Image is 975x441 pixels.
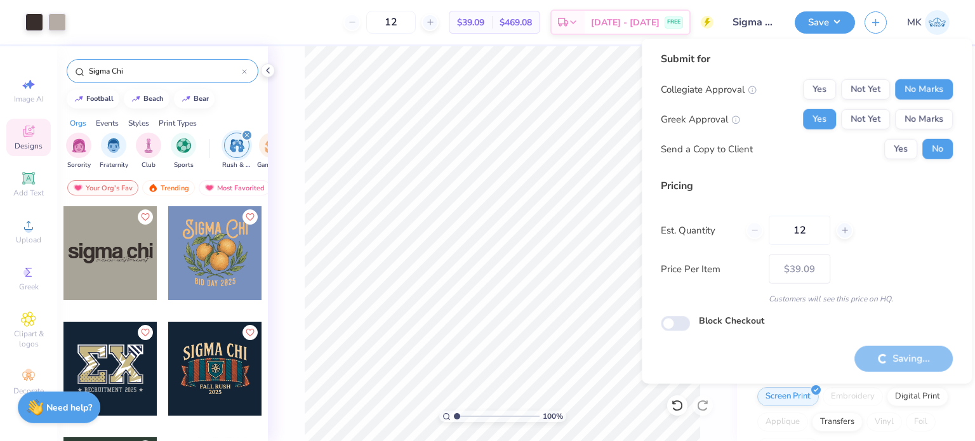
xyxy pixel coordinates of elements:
[204,183,215,192] img: most_fav.gif
[73,183,83,192] img: most_fav.gif
[66,133,91,170] div: filter for Sorority
[67,180,138,195] div: Your Org's Fav
[242,209,258,225] button: Like
[922,139,953,159] button: No
[142,180,195,195] div: Trending
[884,139,917,159] button: Yes
[699,314,764,327] label: Block Checkout
[803,79,836,100] button: Yes
[907,15,922,30] span: MK
[174,161,194,170] span: Sports
[19,282,39,292] span: Greek
[366,11,416,34] input: – –
[96,117,119,129] div: Events
[222,133,251,170] div: filter for Rush & Bid
[194,95,209,102] div: bear
[131,95,141,103] img: trend_line.gif
[13,188,44,198] span: Add Text
[222,161,251,170] span: Rush & Bid
[100,161,128,170] span: Fraternity
[257,133,286,170] div: filter for Game Day
[171,133,196,170] div: filter for Sports
[661,293,953,305] div: Customers will see this price on HQ.
[757,387,819,406] div: Screen Print
[242,325,258,340] button: Like
[88,65,242,77] input: Try "Alpha"
[661,51,953,67] div: Submit for
[199,180,270,195] div: Most Favorited
[100,133,128,170] div: filter for Fraternity
[14,94,44,104] span: Image AI
[142,161,156,170] span: Club
[925,10,950,35] img: Muskan Kumari
[138,209,153,225] button: Like
[176,138,191,153] img: Sports Image
[661,82,757,97] div: Collegiate Approval
[67,89,119,109] button: football
[823,387,883,406] div: Embroidery
[661,142,753,157] div: Send a Copy to Client
[107,138,121,153] img: Fraternity Image
[174,89,215,109] button: bear
[661,223,736,238] label: Est. Quantity
[257,133,286,170] button: filter button
[74,95,84,103] img: trend_line.gif
[543,411,563,422] span: 100 %
[70,117,86,129] div: Orgs
[661,178,953,194] div: Pricing
[895,109,953,129] button: No Marks
[866,412,902,431] div: Vinyl
[457,16,484,29] span: $39.09
[222,133,251,170] button: filter button
[142,138,156,153] img: Club Image
[795,11,855,34] button: Save
[591,16,660,29] span: [DATE] - [DATE]
[803,109,836,129] button: Yes
[46,402,92,414] strong: Need help?
[667,18,680,27] span: FREE
[757,412,808,431] div: Applique
[257,161,286,170] span: Game Day
[6,329,51,349] span: Clipart & logos
[265,138,279,153] img: Game Day Image
[661,112,740,127] div: Greek Approval
[769,216,830,245] input: – –
[13,386,44,396] span: Decorate
[841,79,890,100] button: Not Yet
[181,95,191,103] img: trend_line.gif
[16,235,41,245] span: Upload
[661,262,759,277] label: Price Per Item
[136,133,161,170] div: filter for Club
[124,89,169,109] button: beach
[895,79,953,100] button: No Marks
[171,133,196,170] button: filter button
[67,161,91,170] span: Sorority
[230,138,244,153] img: Rush & Bid Image
[500,16,532,29] span: $469.08
[723,10,785,35] input: Untitled Design
[86,95,114,102] div: football
[887,387,948,406] div: Digital Print
[136,133,161,170] button: filter button
[138,325,153,340] button: Like
[15,141,43,151] span: Designs
[812,412,863,431] div: Transfers
[906,412,936,431] div: Foil
[841,109,890,129] button: Not Yet
[143,95,164,102] div: beach
[128,117,149,129] div: Styles
[907,10,950,35] a: MK
[159,117,197,129] div: Print Types
[72,138,86,153] img: Sorority Image
[148,183,158,192] img: trending.gif
[66,133,91,170] button: filter button
[100,133,128,170] button: filter button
